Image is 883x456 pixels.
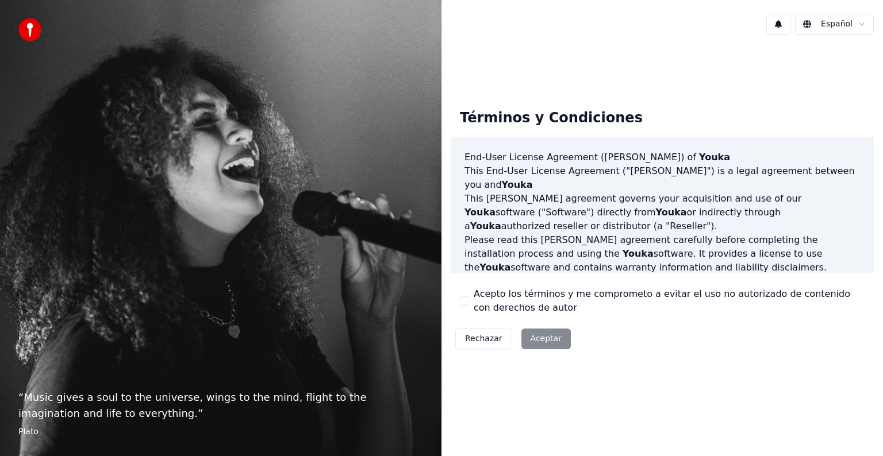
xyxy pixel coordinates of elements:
span: Youka [623,248,654,259]
p: This [PERSON_NAME] agreement governs your acquisition and use of our software ("Software") direct... [464,192,860,233]
h3: End-User License Agreement ([PERSON_NAME]) of [464,150,860,164]
div: Términos y Condiciones [451,100,652,137]
img: youka [18,18,41,41]
span: Youka [470,221,501,231]
span: Youka [464,207,496,218]
p: Please read this [PERSON_NAME] agreement carefully before completing the installation process and... [464,233,860,275]
p: This End-User License Agreement ("[PERSON_NAME]") is a legal agreement between you and [464,164,860,192]
label: Acepto los términos y me comprometo a evitar el uso no autorizado de contenido con derechos de autor [474,287,865,315]
p: “ Music gives a soul to the universe, wings to the mind, flight to the imagination and life to ev... [18,389,423,422]
span: Youka [502,179,533,190]
button: Rechazar [455,329,512,349]
span: Youka [656,207,687,218]
span: Youka [479,262,510,273]
footer: Plato [18,426,423,438]
span: Youka [699,152,730,163]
